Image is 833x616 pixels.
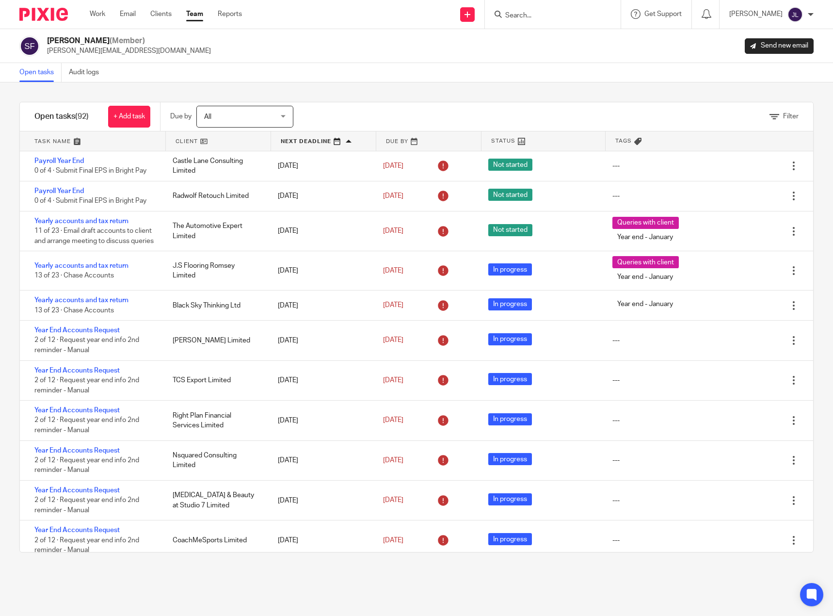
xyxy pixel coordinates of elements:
span: Queries with client [612,217,679,229]
div: Black Sky Thinking Ltd [163,296,268,315]
span: Queries with client [612,256,679,268]
div: [DATE] [268,411,373,430]
a: Work [90,9,105,19]
a: Year End Accounts Request [34,487,120,494]
span: (92) [75,113,89,120]
a: Year End Accounts Request [34,367,120,374]
input: Search [504,12,592,20]
span: 0 of 4 · Submit Final EPS in Bright Pay [34,197,146,204]
div: [DATE] [268,296,373,315]
div: J.S Flooring Romsey Limited [163,256,268,286]
a: Yearly accounts and tax return [34,218,128,225]
span: Status [491,137,515,145]
div: [DATE] [268,331,373,350]
span: [DATE] [383,337,403,344]
span: In progress [488,263,532,276]
div: Nsquared Consulting Limited [163,446,268,475]
a: Team [186,9,203,19]
span: In progress [488,453,532,465]
a: Payroll Year End [34,158,84,164]
a: Send new email [745,38,814,54]
div: [DATE] [268,371,373,390]
span: [DATE] [383,497,403,504]
span: 13 of 23 · Chase Accounts [34,307,114,314]
a: Year End Accounts Request [34,327,120,334]
span: 2 of 12 · Request year end info 2nd reminder - Manual [34,377,139,394]
span: 2 of 12 · Request year end info 2nd reminder - Manual [34,337,139,354]
div: [MEDICAL_DATA] & Beauty at Studio 7 Limited [163,486,268,515]
a: Year End Accounts Request [34,407,120,414]
div: [DATE] [268,451,373,470]
span: Not started [488,224,532,236]
div: --- [612,455,620,465]
a: Email [120,9,136,19]
div: [DATE] [268,186,373,206]
div: --- [612,416,620,425]
img: Pixie [19,8,68,21]
span: Not started [488,189,532,201]
img: svg%3E [19,36,40,56]
span: In progress [488,373,532,385]
div: [DATE] [268,221,373,241]
a: Reports [218,9,242,19]
a: Payroll Year End [34,188,84,195]
p: [PERSON_NAME][EMAIL_ADDRESS][DOMAIN_NAME] [47,46,211,56]
div: Right Plan Financial Services Limited [163,406,268,436]
div: [DATE] [268,156,373,176]
div: [DATE] [268,491,373,510]
span: [DATE] [383,267,403,274]
div: --- [612,336,620,345]
h1: Open tasks [34,112,89,122]
a: Yearly accounts and tax return [34,297,128,304]
span: Not started [488,159,532,171]
span: [DATE] [383,227,403,234]
div: --- [612,535,620,545]
span: Year end - January [612,298,678,310]
span: 2 of 12 · Request year end info 2nd reminder - Manual [34,417,139,434]
a: Year End Accounts Request [34,447,120,454]
div: Radwolf Retouch Limited [163,186,268,206]
span: [DATE] [383,377,403,384]
span: In progress [488,413,532,425]
div: --- [612,375,620,385]
span: 2 of 12 · Request year end info 2nd reminder - Manual [34,537,139,554]
img: svg%3E [787,7,803,22]
span: All [204,113,211,120]
span: [DATE] [383,193,403,199]
span: Tags [615,137,632,145]
div: --- [612,191,620,201]
a: + Add task [108,106,150,128]
span: [DATE] [383,537,403,544]
a: Yearly accounts and tax return [34,262,128,269]
div: --- [612,161,620,171]
span: In progress [488,493,532,505]
a: Clients [150,9,172,19]
span: In progress [488,533,532,545]
a: Year End Accounts Request [34,527,120,534]
h2: [PERSON_NAME] [47,36,211,46]
div: [DATE] [268,261,373,280]
div: Castle Lane Consulting Limited [163,151,268,181]
span: Year end - January [612,271,678,283]
span: In progress [488,333,532,345]
div: [PERSON_NAME] Limited [163,331,268,350]
span: [DATE] [383,302,403,309]
span: In progress [488,298,532,310]
div: --- [612,496,620,505]
div: [DATE] [268,531,373,550]
div: TCS Export Limited [163,371,268,390]
span: 2 of 12 · Request year end info 2nd reminder - Manual [34,497,139,514]
span: [DATE] [383,162,403,169]
p: Due by [170,112,192,121]
span: 13 of 23 · Chase Accounts [34,272,114,279]
span: Get Support [644,11,682,17]
p: [PERSON_NAME] [729,9,783,19]
span: [DATE] [383,457,403,464]
span: 2 of 12 · Request year end info 2nd reminder - Manual [34,457,139,474]
span: [DATE] [383,417,403,424]
span: 0 of 4 · Submit Final EPS in Bright Pay [34,168,146,175]
a: Open tasks [19,63,62,82]
span: 11 of 23 · Email draft accounts to client and arrange meeting to discuss queries [34,227,154,244]
div: CoachMeSports Limited [163,531,268,550]
span: Filter [783,113,799,120]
